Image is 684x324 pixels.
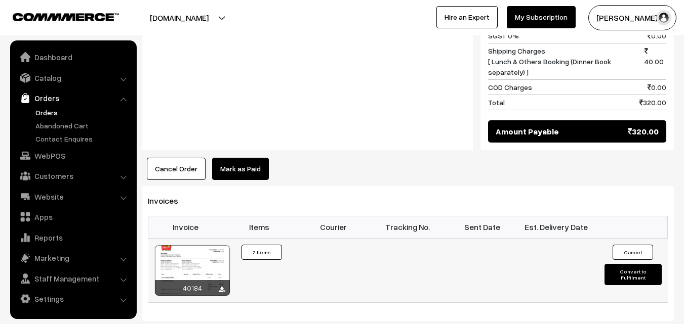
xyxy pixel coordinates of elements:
a: Orders [33,107,133,118]
span: Invoices [148,196,190,206]
span: SGST 0% [488,30,519,41]
button: 2 Items [242,245,282,260]
th: Invoice [148,216,223,238]
span: 320.00 [628,125,659,137]
a: Website [13,188,133,206]
a: Catalog [13,69,133,87]
span: Total [488,97,505,108]
a: Reports [13,228,133,247]
a: COMMMERCE [13,10,101,22]
a: My Subscription [507,6,576,28]
a: Apps [13,208,133,226]
th: Sent Date [445,216,519,238]
a: Abandoned Cart [33,120,133,131]
a: Marketing [13,249,133,267]
th: Est. Delivery Date [519,216,593,238]
img: user [656,10,671,25]
span: Amount Payable [496,125,559,137]
a: Customers [13,167,133,185]
th: Courier [297,216,371,238]
button: [PERSON_NAME] s… [588,5,676,30]
a: Orders [13,89,133,107]
a: WebPOS [13,147,133,165]
th: Items [222,216,297,238]
span: 40.00 [645,45,666,77]
a: Staff Management [13,269,133,288]
a: Settings [13,290,133,308]
span: 320.00 [639,97,666,108]
span: 0.00 [648,30,666,41]
button: Cancel Order [147,158,206,180]
span: Shipping Charges [ Lunch & Others Booking (Dinner Book separately) ] [488,45,645,77]
a: Contact Enquires [33,133,133,144]
span: 0.00 [648,82,666,92]
a: Dashboard [13,48,133,66]
a: Mark as Paid [212,158,269,180]
img: COMMMERCE [13,13,119,21]
span: COD Charges [488,82,532,92]
button: [DOMAIN_NAME] [114,5,244,30]
div: 40184 [155,280,230,296]
a: Hire an Expert [436,6,498,28]
th: Tracking No. [371,216,445,238]
button: Cancel [613,245,653,260]
button: Convert to Fulfilment [605,264,662,285]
